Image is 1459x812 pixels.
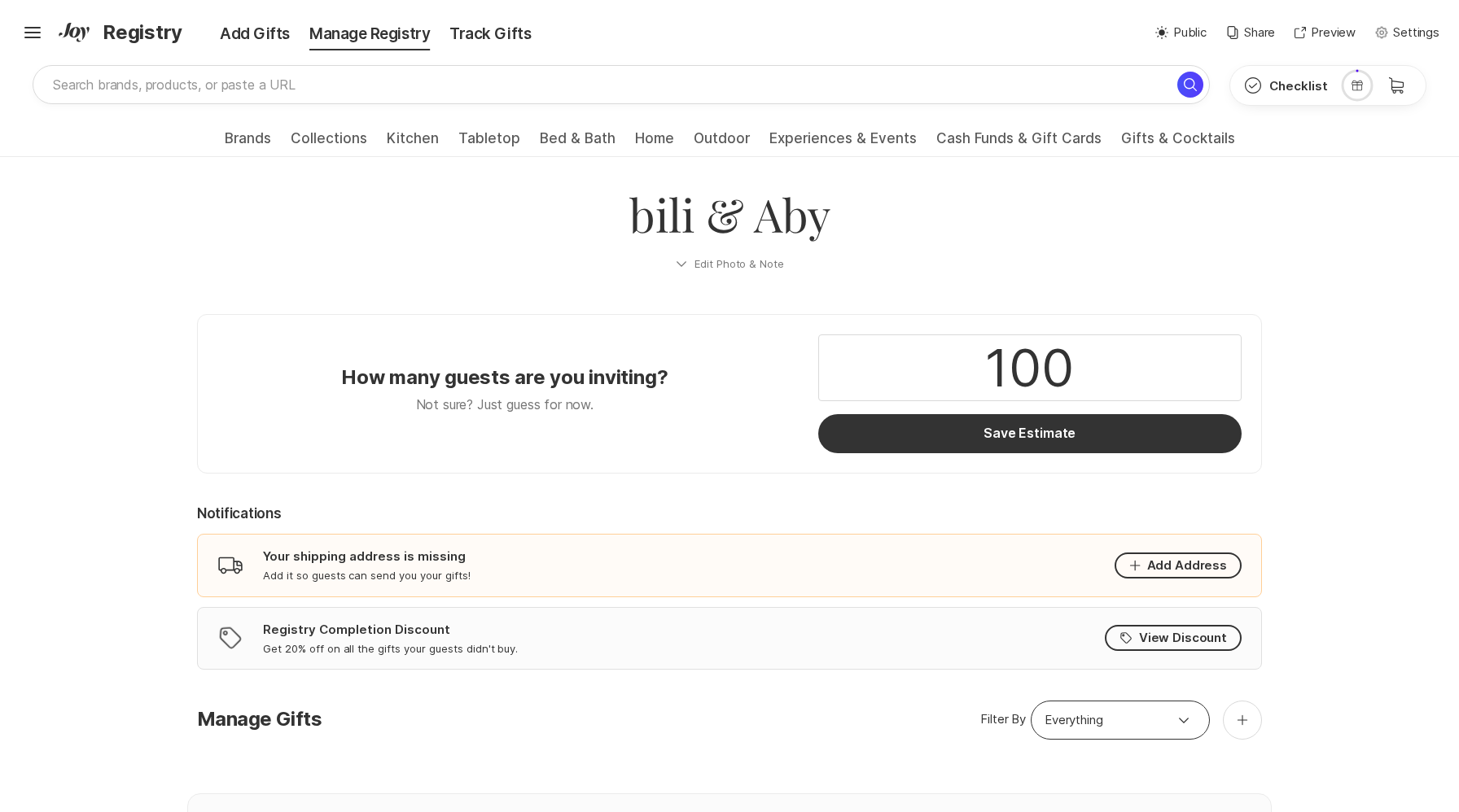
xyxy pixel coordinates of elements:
button: Checklist [1230,66,1341,105]
button: open menu [1168,710,1200,730]
a: Gifts & Cocktails [1121,130,1235,156]
p: Your shipping address is missing [263,548,466,565]
button: Public [1155,24,1207,42]
button: Settings [1375,24,1439,42]
button: Share [1226,24,1275,42]
a: Collections [291,130,367,156]
a: Brands [225,130,271,156]
div: Track Gifts [440,23,541,46]
span: Registry [103,18,182,47]
a: Kitchen [387,130,439,156]
p: Not sure? Just guess for now. [416,395,594,414]
button: Search for [1177,72,1203,98]
p: Add it so guests can send you your gifts! [263,568,471,583]
a: Cash Funds & Gift Cards [936,130,1102,156]
a: Home [635,130,674,156]
a: Experiences & Events [769,130,917,156]
p: Preview [1311,24,1356,42]
p: Manage Gifts [197,708,322,731]
p: Get 20% off on all the gifts your guests didn't buy. [263,641,518,656]
span: Option select [1174,710,1194,730]
div: Manage Registry [300,23,440,46]
a: Outdoor [694,130,750,156]
button: Save Estimate [818,414,1242,453]
button: Add Address [1115,552,1242,578]
p: Filter By [980,710,1026,729]
p: Share [1244,24,1275,42]
p: Settings [1393,24,1439,42]
p: Public [1173,24,1207,42]
a: Bed & Bath [540,130,616,156]
p: Notifications [197,504,281,524]
input: Search brands, products, or paste a URL [33,65,1210,104]
p: Registry Completion Discount [263,621,450,638]
button: Edit Photo & Note [197,244,1262,283]
button: Preview [1295,24,1356,42]
a: Tabletop [458,130,520,156]
div: Add Gifts [187,23,300,46]
p: bili & Aby [217,183,1242,244]
p: How many guests are you inviting? [341,365,668,390]
button: View Discount [1105,625,1242,651]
